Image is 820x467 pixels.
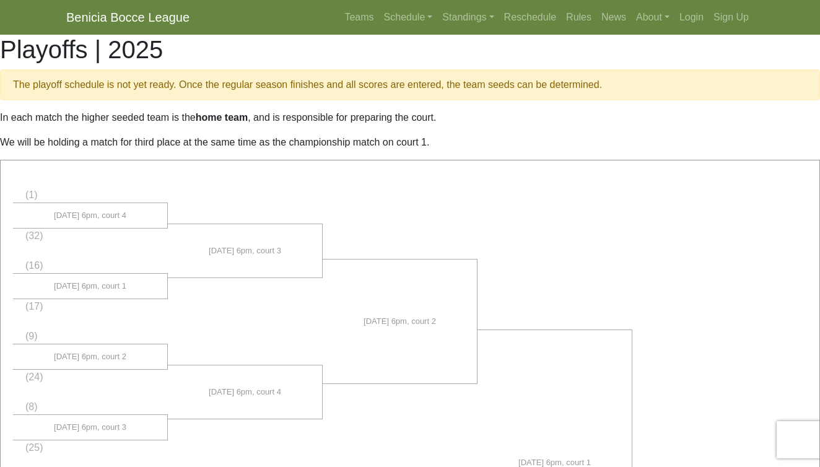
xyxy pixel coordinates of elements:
[25,260,43,271] span: (16)
[25,372,43,382] span: (24)
[196,112,248,123] strong: home team
[54,351,126,363] span: [DATE] 6pm, court 2
[54,280,126,292] span: [DATE] 6pm, court 1
[709,5,754,30] a: Sign Up
[25,301,43,312] span: (17)
[25,190,38,200] span: (1)
[25,331,38,341] span: (9)
[54,421,126,434] span: [DATE] 6pm, court 3
[631,5,674,30] a: About
[209,386,281,398] span: [DATE] 6pm, court 4
[437,5,499,30] a: Standings
[364,315,436,328] span: [DATE] 6pm, court 2
[209,245,281,257] span: [DATE] 6pm, court 3
[561,5,596,30] a: Rules
[25,442,43,453] span: (25)
[674,5,709,30] a: Login
[499,5,562,30] a: Reschedule
[379,5,438,30] a: Schedule
[339,5,378,30] a: Teams
[596,5,631,30] a: News
[25,401,38,412] span: (8)
[25,230,43,241] span: (32)
[54,209,126,222] span: [DATE] 6pm, court 4
[66,5,190,30] a: Benicia Bocce League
